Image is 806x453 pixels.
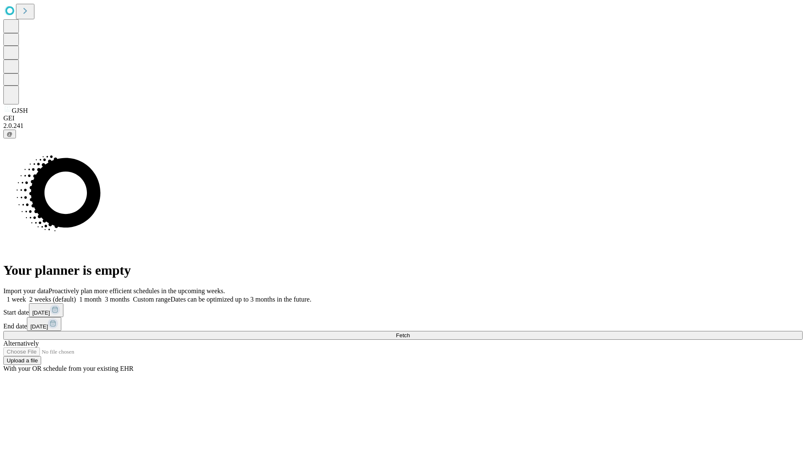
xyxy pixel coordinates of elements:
span: [DATE] [30,323,48,330]
span: Custom range [133,296,170,303]
span: Dates can be optimized up to 3 months in the future. [170,296,311,303]
div: GEI [3,115,803,122]
button: [DATE] [27,317,61,331]
span: 3 months [105,296,130,303]
div: End date [3,317,803,331]
span: 1 week [7,296,26,303]
span: @ [7,131,13,137]
span: 1 month [79,296,102,303]
button: Fetch [3,331,803,340]
span: Proactively plan more efficient schedules in the upcoming weeks. [49,287,225,294]
span: Fetch [396,332,410,338]
h1: Your planner is empty [3,263,803,278]
span: GJSH [12,107,28,114]
span: 2 weeks (default) [29,296,76,303]
span: With your OR schedule from your existing EHR [3,365,133,372]
button: Upload a file [3,356,41,365]
span: Import your data [3,287,49,294]
div: 2.0.241 [3,122,803,130]
span: [DATE] [32,310,50,316]
div: Start date [3,303,803,317]
span: Alternatively [3,340,39,347]
button: [DATE] [29,303,63,317]
button: @ [3,130,16,138]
